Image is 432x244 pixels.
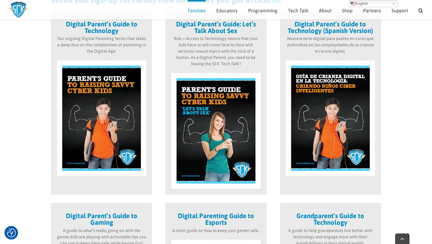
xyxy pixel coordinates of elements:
img: parents-guide-cover [57,60,146,176]
span: Programming [248,8,277,13]
img: Revisit consent button [7,228,16,237]
span: Shop [342,8,352,13]
span: Educators [216,8,238,13]
span: About [319,8,331,13]
img: parents-guide-talk-about-sex [171,73,260,189]
button: Consent Preferences [7,228,16,237]
p: Our ongoing Digital Parenting Series that takes a deep dive on the complexities of parenting in t... [57,35,146,54]
img: parents-guide-spanish [286,60,375,176]
strong: Digital Parent’s Guide to Gaming [66,212,137,226]
p: A short guide on how to keep your gamer safe. [171,227,260,234]
span: Support [391,8,408,13]
img: Savvy Cyber Kids Logo [9,2,28,18]
span: Tech Talk [288,8,308,13]
strong: Digital Parent’s Guide: Let’s Talk About Sex [176,20,256,35]
strong: Digital Parent’s Guide to Technology [66,20,137,35]
p: Nuestra serie digital para padres en curso que profundiza en las complejidades de la crianza en l... [286,35,375,54]
span: Partners [363,8,381,13]
img: en [350,1,355,6]
strong: Grandparent’s Guide to Technology [296,212,364,226]
p: Kids + Access to Technology means that your kids have or will come face-to-face with seriously se... [171,35,260,67]
span: Families [188,8,206,13]
strong: Digital Parenting Guide to Esports [178,212,254,226]
strong: Digital Parent’s Guide to Technology (Spanish Version) [288,20,373,35]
